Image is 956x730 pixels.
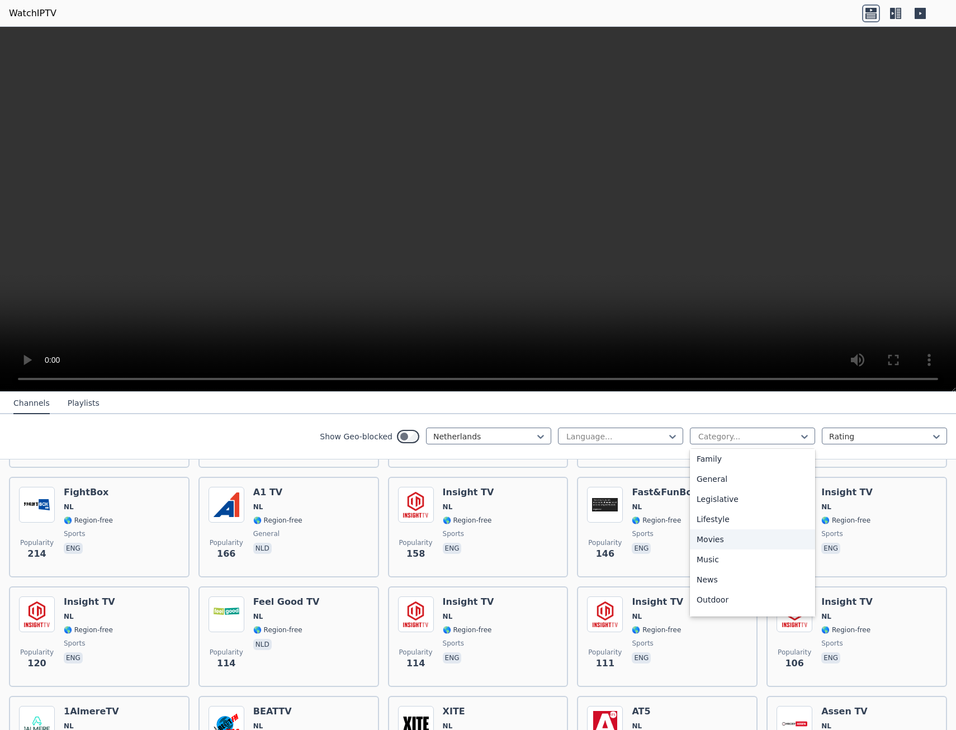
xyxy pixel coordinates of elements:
div: Movies [690,529,815,549]
span: 🌎 Region-free [632,516,681,525]
span: 114 [217,657,235,670]
button: Channels [13,393,50,414]
span: Popularity [210,648,243,657]
span: 120 [27,657,46,670]
p: eng [632,652,651,663]
h6: FightBox [64,487,113,498]
span: sports [821,529,843,538]
span: Popularity [399,648,433,657]
h6: BEATTV [253,706,326,717]
span: NL [632,612,642,621]
span: 158 [406,547,425,561]
h6: A1 TV [253,487,302,498]
img: Insight TV [398,487,434,523]
span: sports [632,529,653,538]
img: A1 TV [209,487,244,523]
span: NL [64,503,74,511]
img: FightBox [19,487,55,523]
span: sports [821,639,843,648]
h6: Insight TV [443,596,494,608]
span: sports [443,639,464,648]
h6: Assen TV [821,706,870,717]
span: NL [253,503,263,511]
span: Popularity [210,538,243,547]
span: 🌎 Region-free [253,516,302,525]
h6: Insight TV [64,596,115,608]
img: Feel Good TV [209,596,244,632]
span: NL [64,612,74,621]
div: Family [690,449,815,469]
span: NL [443,612,453,621]
span: 🌎 Region-free [821,516,870,525]
span: NL [443,503,453,511]
span: Popularity [588,648,622,657]
span: Popularity [588,538,622,547]
img: Fast&FunBox [587,487,623,523]
p: eng [443,543,462,554]
h6: Insight TV [443,487,494,498]
span: NL [253,612,263,621]
span: sports [64,639,85,648]
span: Popularity [399,538,433,547]
h6: Fast&FunBox [632,487,698,498]
span: NL [821,612,831,621]
span: Popularity [20,648,54,657]
h6: Feel Good TV [253,596,319,608]
span: sports [64,529,85,538]
span: NL [821,503,831,511]
span: Popularity [778,648,811,657]
h6: Insight TV [821,596,873,608]
span: 214 [27,547,46,561]
span: 🌎 Region-free [64,625,113,634]
span: 🌎 Region-free [253,625,302,634]
h6: Insight TV [632,596,683,608]
button: Playlists [68,393,100,414]
p: eng [632,543,651,554]
p: eng [64,652,83,663]
span: 🌎 Region-free [64,516,113,525]
span: 166 [217,547,235,561]
span: 146 [596,547,614,561]
div: News [690,570,815,590]
img: Insight TV [398,596,434,632]
img: Insight TV [19,596,55,632]
span: NL [632,503,642,511]
p: nld [253,639,272,650]
span: 114 [406,657,425,670]
p: nld [253,543,272,554]
span: 106 [785,657,803,670]
span: sports [443,529,464,538]
div: General [690,469,815,489]
span: 🌎 Region-free [821,625,870,634]
div: Relax [690,610,815,630]
p: eng [64,543,83,554]
h6: Insight TV [821,487,873,498]
a: WatchIPTV [9,7,56,20]
p: eng [443,652,462,663]
span: general [253,529,280,538]
div: Lifestyle [690,509,815,529]
span: Popularity [20,538,54,547]
h6: 1AlmereTV [64,706,119,717]
p: eng [821,543,840,554]
div: Music [690,549,815,570]
h6: AT5 [632,706,681,717]
span: 🌎 Region-free [443,625,492,634]
h6: XITE [443,706,492,717]
span: 111 [596,657,614,670]
span: 🌎 Region-free [443,516,492,525]
img: Insight TV [587,596,623,632]
span: 🌎 Region-free [632,625,681,634]
label: Show Geo-blocked [320,431,392,442]
div: Legislative [690,489,815,509]
p: eng [821,652,840,663]
span: sports [632,639,653,648]
div: Outdoor [690,590,815,610]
